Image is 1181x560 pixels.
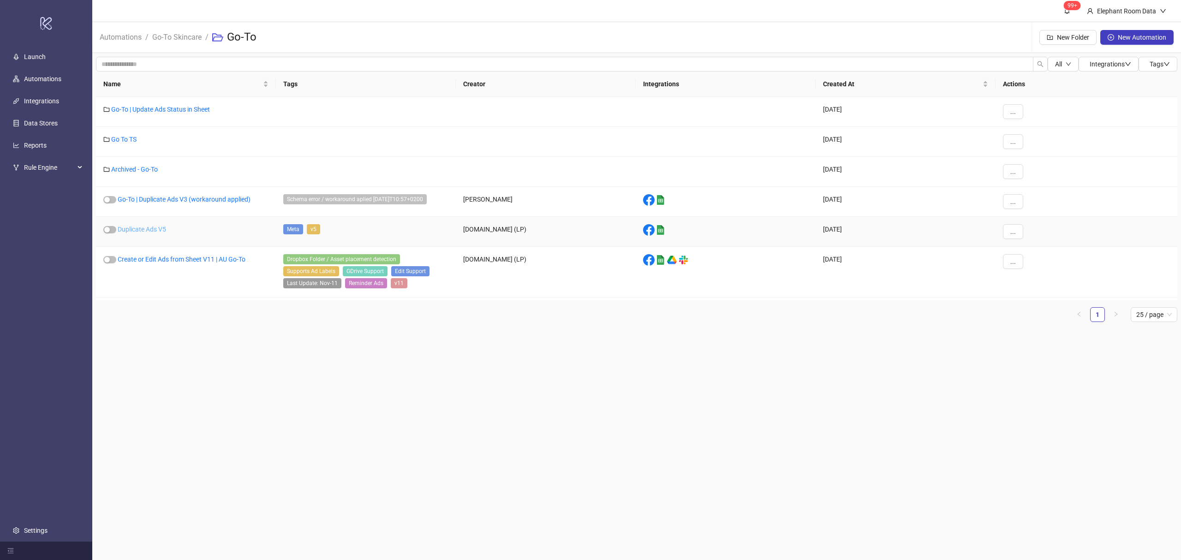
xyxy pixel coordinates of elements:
[816,127,996,157] div: [DATE]
[98,31,143,42] a: Automations
[1109,307,1123,322] li: Next Page
[1010,258,1016,265] span: ...
[24,142,47,149] a: Reports
[1010,168,1016,175] span: ...
[283,194,427,204] span: Schema error / workaround aplied 2024-08-27T10:57+0200
[636,71,816,97] th: Integrations
[103,106,110,113] span: folder
[1072,307,1086,322] li: Previous Page
[276,71,456,97] th: Tags
[816,217,996,247] div: [DATE]
[1066,61,1071,67] span: down
[816,71,996,97] th: Created At
[996,71,1177,97] th: Actions
[1003,104,1023,119] button: ...
[24,158,75,177] span: Rule Engine
[1139,57,1177,71] button: Tagsdown
[1076,311,1082,317] span: left
[1072,307,1086,322] button: left
[1047,34,1053,41] span: folder-add
[1100,30,1174,45] button: New Automation
[1150,60,1170,68] span: Tags
[1109,307,1123,322] button: right
[1037,61,1044,67] span: search
[816,97,996,127] div: [DATE]
[118,226,166,233] a: Duplicate Ads V5
[1108,34,1114,41] span: plus-circle
[24,75,61,83] a: Automations
[1003,224,1023,239] button: ...
[1079,57,1139,71] button: Integrationsdown
[816,187,996,217] div: [DATE]
[1113,311,1119,317] span: right
[1003,254,1023,269] button: ...
[1090,60,1131,68] span: Integrations
[1093,6,1160,16] div: Elephant Room Data
[1087,8,1093,14] span: user
[1160,8,1166,14] span: down
[456,217,636,247] div: [DOMAIN_NAME] (LP)
[150,31,203,42] a: Go-To Skincare
[1064,1,1081,10] sup: 1697
[111,136,137,143] a: Go To TS
[24,119,58,127] a: Data Stores
[103,136,110,143] span: folder
[823,79,981,89] span: Created At
[816,157,996,187] div: [DATE]
[1010,108,1016,115] span: ...
[283,224,303,234] span: Meta
[96,71,276,97] th: Name
[24,53,46,60] a: Launch
[391,266,429,276] span: Edit Support
[111,166,158,173] a: Archived - Go-To
[24,97,59,105] a: Integrations
[1048,57,1079,71] button: Alldown
[391,278,407,288] span: v11
[1163,61,1170,67] span: down
[1003,134,1023,149] button: ...
[212,32,223,43] span: folder-open
[283,266,339,276] span: Supports Ad Labels
[343,266,388,276] span: GDrive Support
[1010,198,1016,205] span: ...
[1125,61,1131,67] span: down
[1039,30,1097,45] button: New Folder
[1010,138,1016,145] span: ...
[1118,34,1166,41] span: New Automation
[145,23,149,52] li: /
[456,247,636,298] div: [DOMAIN_NAME] (LP)
[13,164,19,171] span: fork
[1131,307,1177,322] div: Page Size
[7,548,14,554] span: menu-fold
[24,527,48,534] a: Settings
[118,256,245,263] a: Create or Edit Ads from Sheet V11 | AU Go-To
[227,30,256,45] h3: Go-To
[1091,308,1104,322] a: 1
[283,278,341,288] span: Last Update: Nov-11
[1064,7,1070,14] span: bell
[1055,60,1062,68] span: All
[456,187,636,217] div: [PERSON_NAME]
[283,254,400,264] span: Dropbox Folder / Asset placement detection
[307,224,320,234] span: v5
[205,23,209,52] li: /
[816,247,996,298] div: [DATE]
[118,196,251,203] a: Go-To | Duplicate Ads V3 (workaround applied)
[456,71,636,97] th: Creator
[345,278,387,288] span: Reminder Ads
[111,106,210,113] a: Go-To | Update Ads Status in Sheet
[1136,308,1172,322] span: 25 / page
[1057,34,1089,41] span: New Folder
[1003,164,1023,179] button: ...
[1003,194,1023,209] button: ...
[103,166,110,173] span: folder
[1090,307,1105,322] li: 1
[103,79,261,89] span: Name
[1010,228,1016,235] span: ...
